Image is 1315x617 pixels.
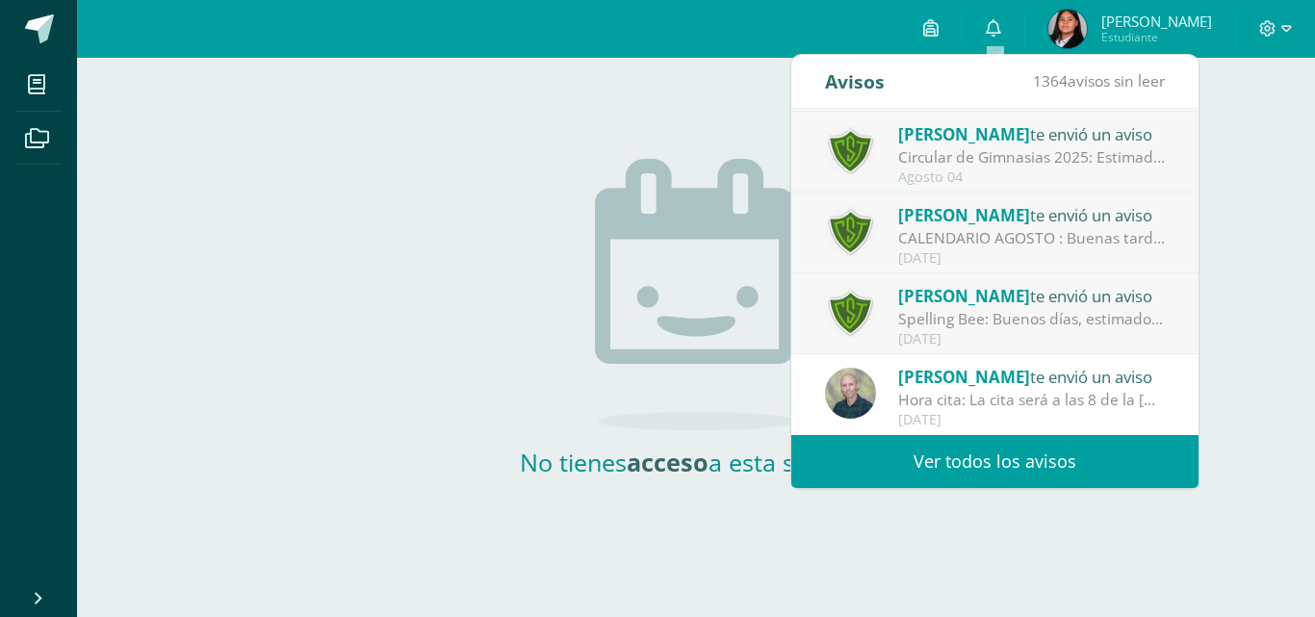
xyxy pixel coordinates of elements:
[1033,70,1068,91] span: 1364
[898,412,1166,428] div: [DATE]
[1101,29,1212,45] span: Estudiante
[898,204,1030,226] span: [PERSON_NAME]
[1033,70,1165,91] span: avisos sin leer
[791,435,1199,488] a: Ver todos los avisos
[898,146,1166,168] div: Circular de Gimnasias 2025: Estimados padres de familia: Reciban un cordial saludo, deseando que ...
[898,285,1030,307] span: [PERSON_NAME]
[1101,12,1212,31] span: [PERSON_NAME]
[898,250,1166,267] div: [DATE]
[898,169,1166,186] div: Agosto 04
[825,125,876,176] img: 6f5ff69043559128dc4baf9e9c0f15a0.png
[898,121,1166,146] div: te envió un aviso
[898,123,1030,145] span: [PERSON_NAME]
[898,202,1166,227] div: te envió un aviso
[825,55,885,108] div: Avisos
[898,364,1166,389] div: te envió un aviso
[825,368,876,419] img: 83f23ec6884ac7d04a70a46ce6654aab.png
[898,366,1030,388] span: [PERSON_NAME]
[898,227,1166,249] div: CALENDARIO AGOSTO : Buenas tardes, estimados padres de familia: Deseamos que tengan un bendecido ...
[898,283,1166,308] div: te envió un aviso
[627,446,709,478] strong: acceso
[1048,10,1087,48] img: d6c89f73052d1da239aa334bf20a6ae7.png
[898,389,1166,411] div: Hora cita: La cita será a las 8 de la mañana por favor.
[503,446,889,478] h2: No tienes a esta sección.
[825,287,876,338] img: c7e4502288b633c389763cda5c4117dc.png
[898,308,1166,330] div: Spelling Bee: Buenos días, estimados padres de familia: Les informamos que la actividad Spelling ...
[898,331,1166,347] div: [DATE]
[825,206,876,257] img: c7e4502288b633c389763cda5c4117dc.png
[595,159,797,430] img: no_activities.png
